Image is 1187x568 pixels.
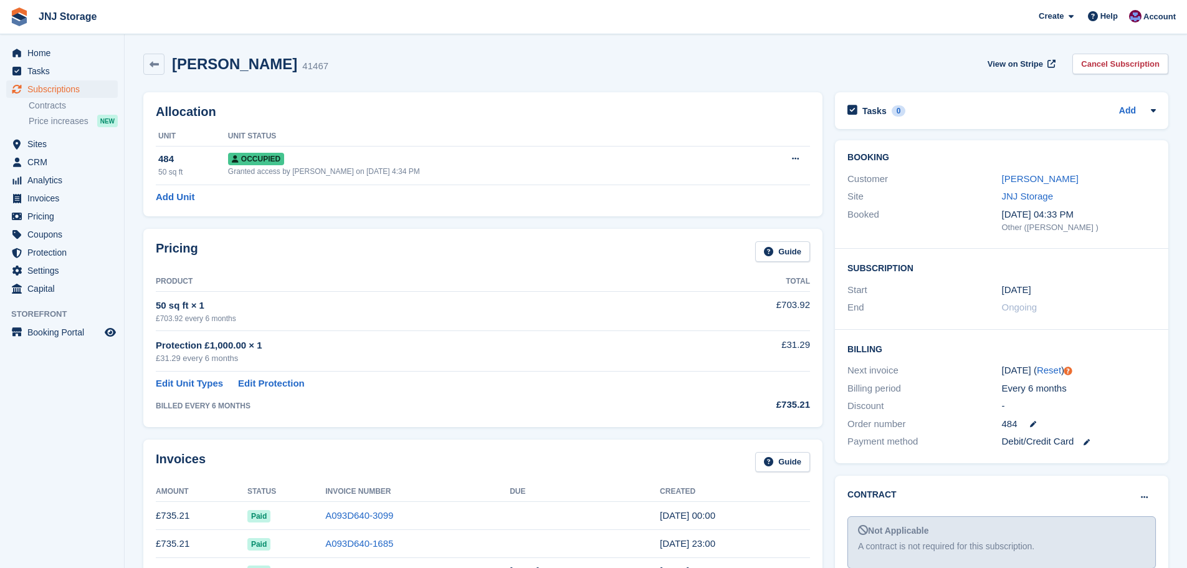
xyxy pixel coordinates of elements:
a: Edit Unit Types [156,377,223,391]
div: Tooltip anchor [1062,365,1074,377]
h2: Tasks [862,105,887,117]
div: A contract is not required for this subscription. [858,540,1145,553]
a: Add Unit [156,190,194,205]
div: End [847,301,1001,315]
h2: Allocation [156,105,810,119]
div: Payment method [847,435,1001,449]
a: menu [6,62,118,80]
div: Customer [847,172,1001,186]
span: Create [1039,10,1064,22]
th: Status [247,482,325,502]
span: Sites [27,135,102,153]
span: Subscriptions [27,80,102,98]
span: View on Stripe [988,58,1043,70]
span: Pricing [27,208,102,225]
span: Booking Portal [27,324,102,341]
th: Total [689,272,810,292]
div: 41467 [302,59,328,74]
td: £703.92 [689,291,810,330]
h2: Booking [847,153,1156,163]
div: £703.92 every 6 months [156,313,689,324]
th: Invoice Number [325,482,510,502]
a: menu [6,171,118,189]
a: JNJ Storage [1002,191,1054,201]
a: Add [1119,104,1136,118]
a: menu [6,44,118,62]
div: Other ([PERSON_NAME] ) [1002,221,1156,234]
a: menu [6,324,118,341]
span: Invoices [27,190,102,207]
span: Price increases [29,115,88,127]
span: Settings [27,262,102,279]
a: Contracts [29,100,118,112]
a: menu [6,135,118,153]
td: £735.21 [156,502,247,530]
span: Paid [247,510,270,522]
a: Guide [755,241,810,262]
div: 0 [892,105,906,117]
time: 2024-12-21 23:00:59 UTC [660,538,715,549]
span: Home [27,44,102,62]
div: [DATE] 04:33 PM [1002,208,1156,222]
a: Preview store [103,325,118,340]
a: menu [6,208,118,225]
div: Every 6 months [1002,382,1156,396]
div: NEW [97,115,118,127]
span: Ongoing [1002,302,1037,312]
a: A093D640-1685 [325,538,393,549]
h2: [PERSON_NAME] [172,55,297,72]
a: menu [6,153,118,171]
img: stora-icon-8386f47178a22dfd0bd8f6a31ec36ba5ce8667c1dd55bd0f319d3a0aa187defe.svg [10,7,29,26]
td: £735.21 [156,530,247,558]
a: menu [6,80,118,98]
a: Cancel Subscription [1072,54,1168,74]
span: Protection [27,244,102,261]
span: Occupied [228,153,284,165]
div: Booked [847,208,1001,234]
a: Guide [755,452,810,473]
a: menu [6,280,118,297]
a: JNJ Storage [34,6,102,27]
div: £735.21 [689,398,810,412]
a: [PERSON_NAME] [1002,173,1079,184]
span: Account [1143,11,1176,23]
a: menu [6,244,118,261]
div: Order number [847,417,1001,431]
span: Tasks [27,62,102,80]
h2: Pricing [156,241,198,262]
a: Edit Protection [238,377,305,391]
h2: Contract [847,488,897,501]
span: 484 [1002,417,1018,431]
span: CRM [27,153,102,171]
span: Analytics [27,171,102,189]
h2: Subscription [847,261,1156,274]
div: Billing period [847,382,1001,396]
div: 50 sq ft [158,166,228,178]
div: Protection £1,000.00 × 1 [156,339,689,353]
th: Product [156,272,689,292]
h2: Billing [847,342,1156,355]
div: - [1002,399,1156,413]
div: Site [847,190,1001,204]
a: menu [6,262,118,279]
time: 2024-06-21 23:00:00 UTC [1002,283,1031,297]
th: Unit [156,127,228,147]
span: Help [1100,10,1118,22]
div: Start [847,283,1001,297]
div: [DATE] ( ) [1002,363,1156,378]
span: Capital [27,280,102,297]
img: Jonathan Scrase [1129,10,1142,22]
div: Next invoice [847,363,1001,378]
th: Due [510,482,660,502]
div: Granted access by [PERSON_NAME] on [DATE] 4:34 PM [228,166,740,177]
a: menu [6,226,118,243]
div: Discount [847,399,1001,413]
div: £31.29 every 6 months [156,352,689,365]
div: Debit/Credit Card [1002,435,1156,449]
div: Not Applicable [858,524,1145,537]
a: A093D640-3099 [325,510,393,521]
h2: Invoices [156,452,206,473]
div: 50 sq ft × 1 [156,299,689,313]
td: £31.29 [689,331,810,372]
a: Reset [1037,365,1061,375]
